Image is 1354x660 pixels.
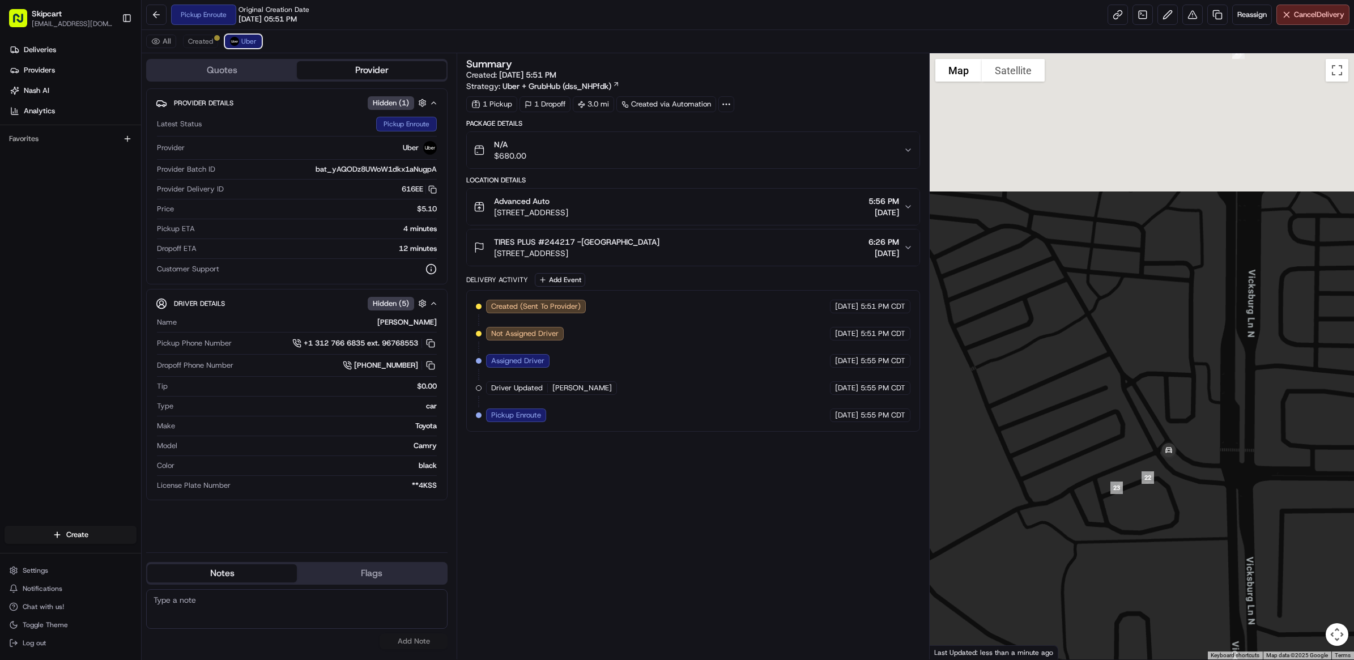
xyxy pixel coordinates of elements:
button: Hidden (5) [368,296,429,310]
a: Open this area in Google Maps (opens a new window) [933,645,970,659]
span: $5.10 [417,204,437,214]
span: Pickup Enroute [491,410,541,420]
div: [PERSON_NAME] [181,317,437,327]
button: TIRES PLUS #244217 -[GEOGRAPHIC_DATA][STREET_ADDRESS]6:26 PM[DATE] [467,229,919,266]
span: [PERSON_NAME] [552,383,612,393]
div: 22 [1137,467,1159,488]
button: Notes [147,564,297,582]
a: +1 312 766 6835 ext. 96768553 [292,337,437,350]
a: Created via Automation [616,96,716,112]
button: Reassign [1232,5,1272,25]
div: 1 Pickup [466,96,517,112]
span: TIRES PLUS #244217 -[GEOGRAPHIC_DATA] [494,236,659,248]
span: $680.00 [494,150,526,161]
img: uber-new-logo.jpeg [423,141,437,155]
button: N/A$680.00 [467,132,919,168]
span: [DATE] 5:51 PM [499,70,556,80]
span: Log out [23,638,46,648]
span: [DATE] [868,248,899,259]
span: Provider Details [174,99,233,108]
span: Hidden ( 5 ) [373,299,409,309]
span: [DATE] [835,410,858,420]
span: Deliveries [24,45,56,55]
span: Pickup ETA [157,224,195,234]
button: Provider DetailsHidden (1) [156,93,438,112]
button: Start new chat [193,112,206,125]
span: API Documentation [107,164,182,176]
button: Notifications [5,581,137,597]
img: uber-new-logo.jpeg [230,37,239,46]
button: [EMAIL_ADDRESS][DOMAIN_NAME] [32,19,113,28]
span: 5:56 PM [868,195,899,207]
a: Nash AI [5,82,141,100]
span: bat_yAQODz8UWoW1dkx1aNugpA [316,164,437,174]
button: Settings [5,563,137,578]
button: CancelDelivery [1276,5,1349,25]
button: Toggle Theme [5,617,137,633]
div: Package Details [466,119,920,128]
span: Dropoff ETA [157,244,197,254]
span: [DATE] [868,207,899,218]
span: [STREET_ADDRESS] [494,248,659,259]
span: Created: [466,69,556,80]
img: 1736555255976-a54dd68f-1ca7-489b-9aae-adbdc363a1c4 [11,108,32,129]
input: Clear [29,73,187,85]
button: Show satellite imagery [982,59,1045,82]
span: License Plate Number [157,480,231,491]
span: Create [66,530,88,540]
span: Make [157,421,175,431]
div: Last Updated: less than a minute ago [930,645,1058,659]
button: Add Event [535,273,585,287]
div: 4 minutes [199,224,437,234]
button: Keyboard shortcuts [1211,652,1259,659]
span: Provider Batch ID [157,164,215,174]
span: Assigned Driver [491,356,544,366]
span: Name [157,317,177,327]
div: black [179,461,437,471]
a: 📗Knowledge Base [7,160,91,180]
span: Created (Sent To Provider) [491,301,581,312]
span: Customer Support [157,264,219,274]
div: 12 minutes [201,244,437,254]
span: Original Creation Date [239,5,309,14]
span: [PHONE_NUMBER] [354,360,418,371]
a: 💻API Documentation [91,160,186,180]
span: Driver Updated [491,383,543,393]
button: Flags [297,564,446,582]
span: Advanced Auto [494,195,550,207]
div: Delivery Activity [466,275,528,284]
button: Show street map [935,59,982,82]
div: Strategy: [466,80,620,92]
span: Tip [157,381,168,391]
button: Provider [297,61,446,79]
span: Nash AI [24,86,49,96]
button: Skipcart[EMAIL_ADDRESS][DOMAIN_NAME] [5,5,117,32]
span: [DATE] [835,356,858,366]
span: Reassign [1237,10,1267,20]
span: Dropoff Phone Number [157,360,233,371]
div: We're available if you need us! [39,120,143,129]
button: Quotes [147,61,297,79]
span: Analytics [24,106,55,116]
button: Hidden (1) [368,96,429,110]
div: Toyota [180,421,437,431]
span: [DATE] [835,301,858,312]
div: Favorites [5,130,137,148]
span: Uber [241,37,257,46]
span: Provider [157,143,185,153]
div: 💻 [96,165,105,174]
span: [DATE] [835,329,858,339]
span: 5:55 PM CDT [861,356,905,366]
span: Color [157,461,174,471]
button: Driver DetailsHidden (5) [156,294,438,313]
span: [DATE] [835,383,858,393]
button: 616EE [402,184,437,194]
img: Google [933,645,970,659]
div: Start new chat [39,108,186,120]
span: Type [157,401,173,411]
p: Welcome 👋 [11,45,206,63]
h3: Summary [466,59,512,69]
